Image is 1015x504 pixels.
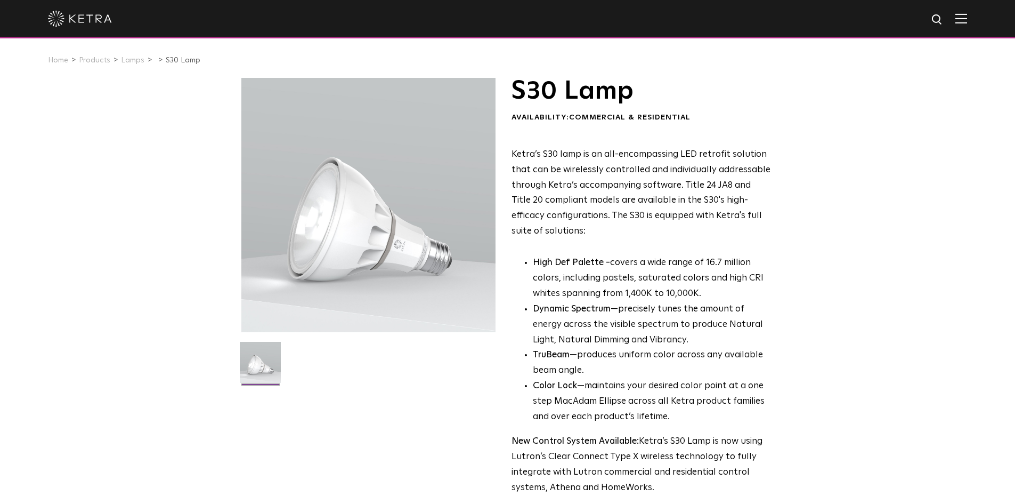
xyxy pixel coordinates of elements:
[533,302,771,348] li: —precisely tunes the amount of energy across the visible spectrum to produce Natural Light, Natur...
[931,13,944,27] img: search icon
[48,57,68,64] a: Home
[955,13,967,23] img: Hamburger%20Nav.svg
[533,379,771,425] li: —maintains your desired color point at a one step MacAdam Ellipse across all Ketra product famili...
[511,78,771,105] h1: S30 Lamp
[240,342,281,391] img: S30-Lamp-Edison-2021-Web-Square
[533,381,577,390] strong: Color Lock
[533,258,610,267] strong: High Def Palette -
[511,437,639,446] strong: New Control System Available:
[511,150,770,236] span: Ketra’s S30 lamp is an all-encompassing LED retrofit solution that can be wirelessly controlled a...
[166,57,200,64] a: S30 Lamp
[533,348,771,379] li: —produces uniform color across any available beam angle.
[569,114,691,121] span: Commercial & Residential
[79,57,110,64] a: Products
[121,57,144,64] a: Lamps
[48,11,112,27] img: ketra-logo-2019-white
[533,305,611,314] strong: Dynamic Spectrum
[511,113,771,123] div: Availability:
[533,350,570,359] strong: TruBeam
[533,255,771,302] p: covers a wide range of 16.7 million colors, including pastels, saturated colors and high CRI whit...
[511,434,771,496] p: Ketra’s S30 Lamp is now using Lutron’s Clear Connect Type X wireless technology to fully integrat...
